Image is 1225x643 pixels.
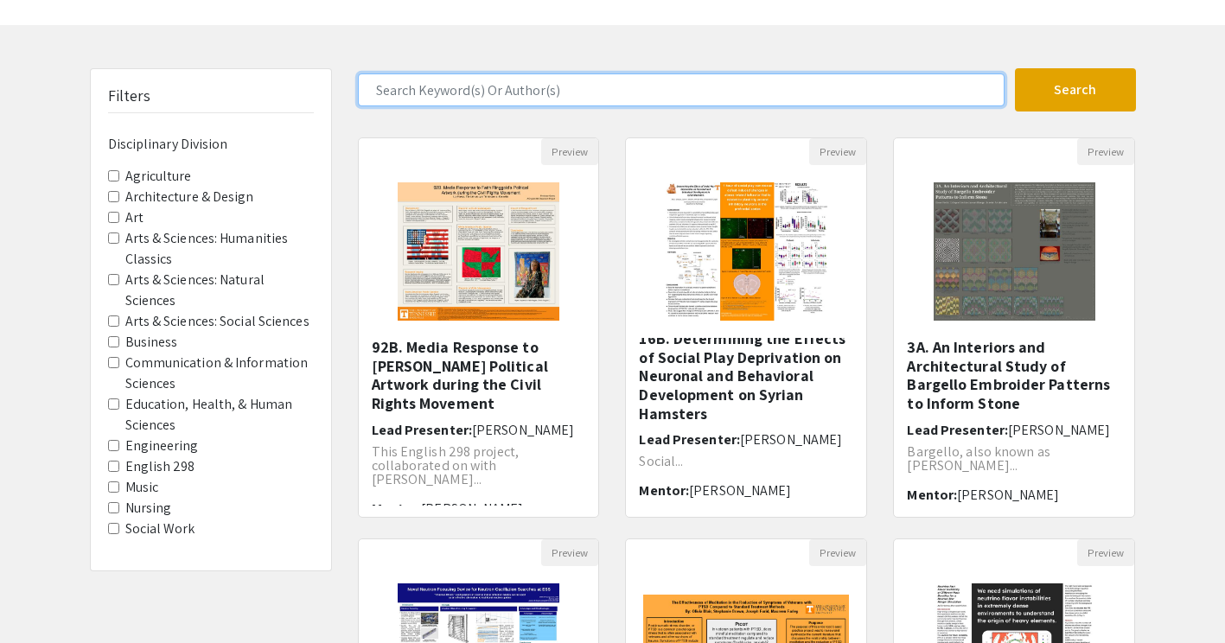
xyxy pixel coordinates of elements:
[472,421,574,439] span: [PERSON_NAME]
[13,565,73,630] iframe: Chat
[125,228,314,270] label: Arts & Sciences: Humanities Classics
[125,270,314,311] label: Arts & Sciences: Natural Sciences
[125,498,172,519] label: Nursing
[957,486,1059,504] span: [PERSON_NAME]
[625,137,867,518] div: Open Presentation <p>16B. Determining the Effects of Social Play Deprivation on Neuronal and Beha...
[421,500,523,518] span: [PERSON_NAME]
[125,394,314,436] label: Education, Health, & Human Sciences
[639,455,853,468] p: Social...
[740,430,842,449] span: [PERSON_NAME]
[1077,539,1134,566] button: Preview
[108,86,151,105] h5: Filters
[358,73,1005,106] input: Search Keyword(s) Or Author(s)
[907,486,957,504] span: Mentor:
[125,353,314,394] label: Communication & Information Sciences
[907,338,1121,412] h5: 3A. An Interiors and Architectural Study of Bargello Embroider Patterns to Inform Stone
[380,165,577,338] img: <p>92B. Media Response to Faith Ringgold’s Political Artwork during the Civil Rights Movement</p>
[1008,421,1110,439] span: [PERSON_NAME]
[639,481,689,500] span: Mentor:
[907,422,1121,438] h6: Lead Presenter:
[1077,138,1134,165] button: Preview
[809,539,866,566] button: Preview
[372,442,520,488] span: This English 298 project, collaborated on with [PERSON_NAME]...
[125,436,199,456] label: Engineering
[639,329,853,423] h5: 16B. Determining the Effects of Social Play Deprivation on Neuronal and Behavioral Development on...
[639,431,853,448] h6: Lead Presenter:
[907,445,1121,473] p: Bargello, also known as [PERSON_NAME]...
[125,332,178,353] label: Business
[108,136,314,152] h6: Disciplinary Division
[125,311,309,332] label: Arts & Sciences: Social Sciences
[372,422,586,438] h6: Lead Presenter:
[541,138,598,165] button: Preview
[125,166,192,187] label: Agriculture
[916,165,1113,338] img: <p>3A. <span style="background-color: transparent; color: rgb(0, 0, 0);">An Interiors and Archite...
[809,138,866,165] button: Preview
[125,456,195,477] label: English 298
[372,500,422,518] span: Mentor:
[125,187,254,207] label: Architecture & Design
[358,137,600,518] div: Open Presentation <p>92B. Media Response to Faith Ringgold’s Political Artwork during the Civil R...
[125,519,195,539] label: Social Work
[689,481,791,500] span: [PERSON_NAME]
[648,165,845,338] img: <p>16B. Determining the Effects of Social Play Deprivation on Neuronal and Behavioral Development...
[125,477,159,498] label: Music
[125,207,144,228] label: Art
[372,338,586,412] h5: 92B. Media Response to [PERSON_NAME] Political Artwork during the Civil Rights Movement
[1015,68,1136,111] button: Search
[893,137,1135,518] div: Open Presentation <p>3A. <span style="background-color: transparent; color: rgb(0, 0, 0);">An Int...
[541,539,598,566] button: Preview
